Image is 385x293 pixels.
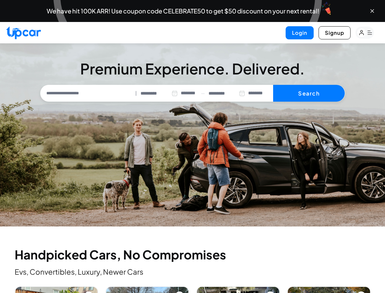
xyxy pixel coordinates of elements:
[273,85,345,102] button: Search
[6,26,41,39] img: Upcar Logo
[319,26,351,39] button: Signup
[369,8,375,14] button: Close banner
[135,90,137,97] span: |
[201,90,205,97] span: —
[47,8,319,14] span: We have hit 100K ARR! Use coupon code CELEBRATE50 to get $50 discount on your next rental!
[286,26,314,39] button: Login
[15,267,371,277] p: Evs, Convertibles, Luxury, Newer Cars
[40,60,345,78] h3: Premium Experience. Delivered.
[15,248,371,261] h2: Handpicked Cars, No Compromises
